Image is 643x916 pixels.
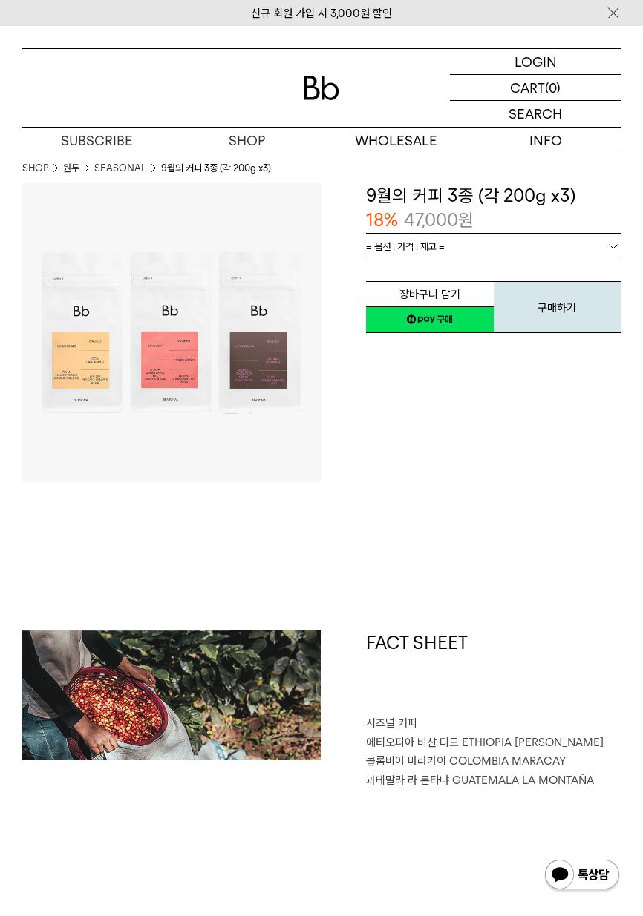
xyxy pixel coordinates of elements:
[450,49,621,75] a: LOGIN
[304,76,339,100] img: 로고
[366,630,621,715] h1: FACT SHEET
[94,161,146,176] a: SEASONAL
[251,7,392,20] a: 신규 회원 가입 시 3,000원 할인
[450,75,621,101] a: CART (0)
[494,281,621,333] button: 구매하기
[366,183,621,208] h3: 9월의 커피 3종 (각 200g x3)
[366,754,446,768] span: 콜롬비아 마라카이
[366,774,449,787] span: 과테말라 라 몬타냐
[172,128,322,154] a: SHOP
[462,736,604,749] span: ETHIOPIA [PERSON_NAME]
[22,183,321,482] img: 9월의 커피 3종 (각 200g x3)
[471,128,621,154] p: INFO
[458,209,474,231] span: 원
[366,208,398,233] p: 18%
[366,306,494,333] a: 새창
[366,234,445,260] span: = 옵션 : 가격 : 재고 =
[452,774,594,787] span: GUATEMALA LA MONTAÑA
[449,754,566,768] span: COLOMBIA MARACAY
[366,281,494,307] button: 장바구니 담기
[545,75,561,100] p: (0)
[510,75,545,100] p: CART
[366,716,417,730] span: 시즈널 커피
[321,128,471,154] p: WHOLESALE
[515,49,557,74] p: LOGIN
[63,161,79,176] a: 원두
[404,208,474,233] p: 47,000
[544,858,621,894] img: 카카오톡 채널 1:1 채팅 버튼
[22,161,48,176] a: SHOP
[509,101,562,127] p: SEARCH
[366,736,459,749] span: 에티오피아 비샨 디모
[22,630,321,760] img: 9월의 커피 3종 (각 200g x3)
[161,161,271,176] li: 9월의 커피 3종 (각 200g x3)
[22,128,172,154] a: SUBSCRIBE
